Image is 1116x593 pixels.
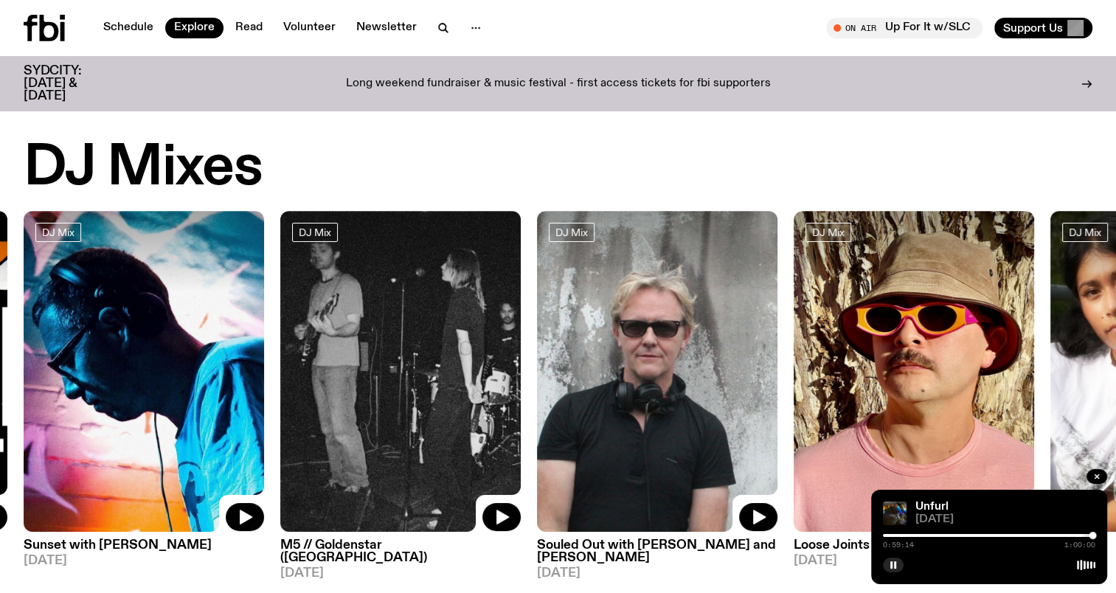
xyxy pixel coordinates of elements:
span: [DATE] [537,567,777,580]
a: DJ Mix [292,223,338,242]
a: Volunteer [274,18,344,38]
span: [DATE] [24,555,264,567]
h3: SYDCITY: [DATE] & [DATE] [24,65,118,103]
h3: Sunset with [PERSON_NAME] [24,539,264,552]
span: DJ Mix [1069,226,1101,237]
a: Sunset with [PERSON_NAME][DATE] [24,532,264,567]
span: 1:00:00 [1064,541,1095,549]
span: DJ Mix [299,226,331,237]
span: DJ Mix [555,226,588,237]
a: Newsletter [347,18,426,38]
a: Unfurl [915,501,949,513]
h3: M5 // Goldenstar ([GEOGRAPHIC_DATA]) [280,539,521,564]
span: [DATE] [280,567,521,580]
span: [DATE] [915,514,1095,525]
span: DJ Mix [42,226,74,237]
a: Souled Out with [PERSON_NAME] and [PERSON_NAME][DATE] [537,532,777,580]
button: Support Us [994,18,1092,38]
a: Schedule [94,18,162,38]
img: A piece of fabric is pierced by sewing pins with different coloured heads, a rainbow light is cas... [883,502,907,525]
a: Explore [165,18,223,38]
span: [DATE] [794,555,1034,567]
span: Support Us [1003,21,1063,35]
a: DJ Mix [35,223,81,242]
span: 0:59:14 [883,541,914,549]
a: Loose Joints[DATE] [794,532,1034,567]
a: DJ Mix [549,223,595,242]
a: DJ Mix [1062,223,1108,242]
h3: Loose Joints [794,539,1034,552]
img: Tyson stands in front of a paperbark tree wearing orange sunglasses, a suede bucket hat and a pin... [794,211,1034,532]
a: M5 // Goldenstar ([GEOGRAPHIC_DATA])[DATE] [280,532,521,580]
span: DJ Mix [812,226,845,237]
h3: Souled Out with [PERSON_NAME] and [PERSON_NAME] [537,539,777,564]
img: Stephen looks directly at the camera, wearing a black tee, black sunglasses and headphones around... [537,211,777,532]
button: On AirUp For It w/SLC [826,18,982,38]
p: Long weekend fundraiser & music festival - first access tickets for fbi supporters [346,77,771,91]
h2: DJ Mixes [24,140,262,196]
a: DJ Mix [805,223,851,242]
a: Read [226,18,271,38]
img: Simon Caldwell stands side on, looking downwards. He has headphones on. Behind him is a brightly ... [24,211,264,532]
